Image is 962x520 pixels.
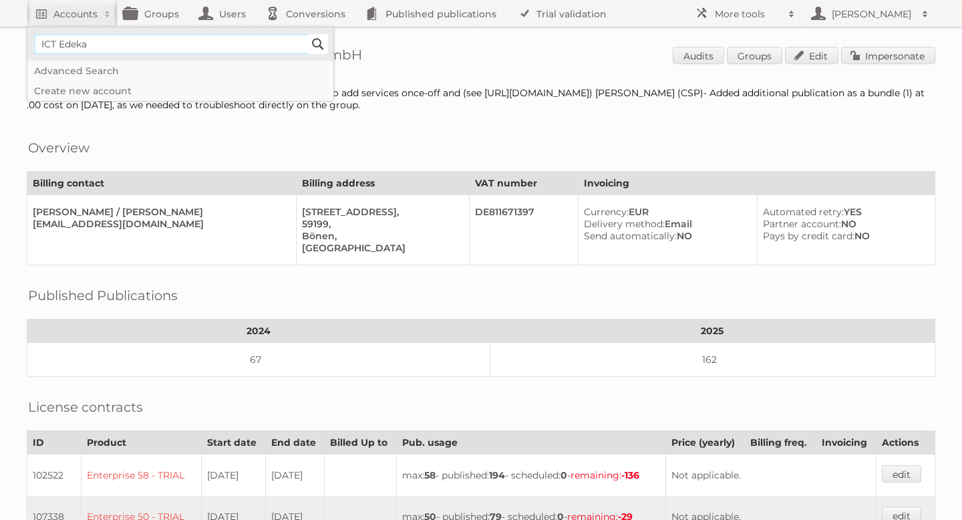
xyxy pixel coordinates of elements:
[763,206,924,218] div: YES
[27,431,82,454] th: ID
[424,469,436,481] strong: 58
[763,218,841,230] span: Partner account:
[584,218,746,230] div: Email
[302,218,458,230] div: 59199,
[763,206,844,218] span: Automated retry:
[28,138,90,158] h2: Overview
[27,81,333,101] a: Create new account
[81,431,201,454] th: Product
[397,431,666,454] th: Pub. usage
[302,206,458,218] div: [STREET_ADDRESS],
[469,172,579,195] th: VAT number
[584,230,746,242] div: NO
[666,454,876,497] td: Not applicable.
[621,469,639,481] strong: -136
[28,397,143,417] h2: License contracts
[53,7,98,21] h2: Accounts
[584,230,677,242] span: Send automatically:
[27,47,935,67] h1: Account 87355: KiK Textilien und Non-Food GmbH
[584,218,665,230] span: Delivery method:
[308,34,328,54] input: Search
[763,230,854,242] span: Pays by credit card:
[201,454,265,497] td: [DATE]
[584,206,629,218] span: Currency:
[560,469,567,481] strong: 0
[841,47,935,64] a: Impersonate
[489,469,505,481] strong: 194
[666,431,745,454] th: Price (yearly)
[490,343,935,377] td: 162
[27,172,297,195] th: Billing contact
[715,7,782,21] h2: More tools
[28,285,178,305] h2: Published Publications
[816,431,876,454] th: Invoicing
[785,47,838,64] a: Edit
[490,319,935,343] th: 2025
[297,172,469,195] th: Billing address
[876,431,935,454] th: Actions
[265,431,324,454] th: End date
[744,431,816,454] th: Billing freq.
[27,61,333,81] a: Advanced Search
[727,47,782,64] a: Groups
[302,242,458,254] div: [GEOGRAPHIC_DATA]
[579,172,935,195] th: Invoicing
[324,431,396,454] th: Billed Up to
[828,7,915,21] h2: [PERSON_NAME]
[33,218,285,230] div: [EMAIL_ADDRESS][DOMAIN_NAME]
[27,87,935,111] div: [Contract 109340] - auto-billing disabled to reflect discounts and to add services once-off and (...
[763,230,924,242] div: NO
[265,454,324,497] td: [DATE]
[27,319,490,343] th: 2024
[201,431,265,454] th: Start date
[571,469,639,481] span: remaining:
[882,465,921,483] a: edit
[584,206,746,218] div: EUR
[27,343,490,377] td: 67
[33,206,285,218] div: [PERSON_NAME] / [PERSON_NAME]
[302,230,458,242] div: Bönen,
[763,218,924,230] div: NO
[27,454,82,497] td: 102522
[469,195,579,265] td: DE811671397
[397,454,666,497] td: max: - published: - scheduled: -
[673,47,724,64] a: Audits
[81,454,201,497] td: Enterprise 58 - TRIAL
